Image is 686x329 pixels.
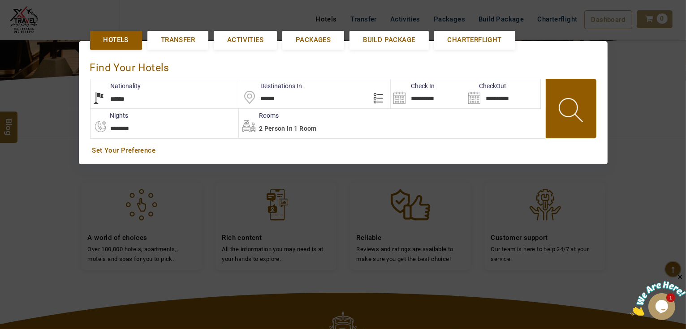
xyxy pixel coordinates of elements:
[466,79,540,108] input: Search
[92,146,594,155] a: Set Your Preference
[104,35,129,45] span: Hotels
[391,81,435,90] label: Check In
[466,81,506,90] label: CheckOut
[227,35,263,45] span: Activities
[147,31,208,49] a: Transfer
[630,273,686,316] iframe: chat widget
[391,79,466,108] input: Search
[448,35,502,45] span: Charterflight
[214,31,277,49] a: Activities
[259,125,317,132] span: 2 Person in 1 Room
[161,35,195,45] span: Transfer
[282,31,344,49] a: Packages
[90,31,142,49] a: Hotels
[363,35,415,45] span: Build Package
[434,31,515,49] a: Charterflight
[239,111,279,120] label: Rooms
[240,81,302,90] label: Destinations In
[91,81,141,90] label: Nationality
[349,31,428,49] a: Build Package
[90,52,596,79] div: Find Your Hotels
[296,35,331,45] span: Packages
[90,111,129,120] label: nights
